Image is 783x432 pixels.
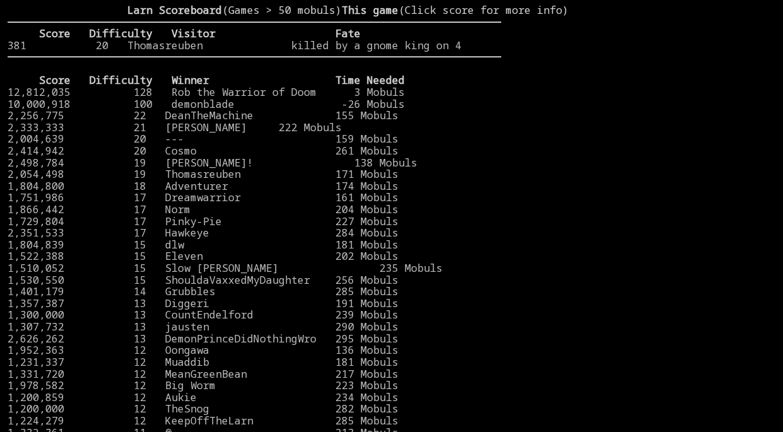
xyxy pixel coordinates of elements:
[127,3,222,17] b: Larn Scoreboard
[8,401,398,416] a: 1,200,000 12 TheSnog 282 Mobuls
[39,26,361,40] b: Score Difficulty Visitor Fate
[8,225,398,240] a: 2,351,533 17 Hawkeye 284 Mobuls
[8,143,398,158] a: 2,414,942 20 Cosmo 261 Mobuls
[8,190,398,204] a: 1,751,986 17 Dreamwarrior 161 Mobuls
[39,73,405,87] b: Score Difficulty Winner Time Needed
[342,3,398,17] b: This game
[8,272,398,287] a: 1,530,550 15 ShouldaVaxxedMyDaughter 256 Mobuls
[8,307,398,322] a: 1,300,000 13 CountEndelford 239 Mobuls
[8,248,398,263] a: 1,522,388 15 Eleven 202 Mobuls
[8,296,398,310] a: 1,357,387 13 Diggeri 191 Mobuls
[8,390,398,404] a: 1,200,859 12 Aukie 234 Mobuls
[8,202,398,216] a: 1,866,442 17 Norm 204 Mobuls
[8,85,405,99] a: 12,812,035 128 Rob the Warrior of Doom 3 Mobuls
[8,108,398,122] a: 2,256,775 22 DeanTheMachine 155 Mobuls
[8,366,398,381] a: 1,331,720 12 MeanGreenBean 217 Mobuls
[8,284,398,298] a: 1,401,179 14 Grubbles 285 Mobuls
[8,260,443,275] a: 1,510,052 15 Slow [PERSON_NAME] 235 Mobuls
[8,4,501,411] larn: (Games > 50 mobuls) (Click score for more info) Click on a score for more information ---- Reload...
[8,319,398,334] a: 1,307,732 13 jausten 290 Mobuls
[8,354,398,369] a: 1,231,337 12 Muaddib 181 Mobuls
[8,166,398,181] a: 2,054,498 19 Thomasreuben 171 Mobuls
[8,342,398,357] a: 1,952,363 12 Oongawa 136 Mobuls
[8,38,461,52] a: 381 20 Thomasreuben killed by a gnome king on 4
[8,178,398,193] a: 1,804,800 18 Adventurer 174 Mobuls
[8,214,398,228] a: 1,729,804 17 Pinky-Pie 227 Mobuls
[8,237,398,252] a: 1,804,839 15 dlw 181 Mobuls
[8,155,417,170] a: 2,498,784 19 [PERSON_NAME]! 138 Mobuls
[8,378,398,392] a: 1,978,582 12 Big Worm 223 Mobuls
[8,120,342,134] a: 2,333,333 21 [PERSON_NAME] 222 Mobuls
[8,96,405,111] a: 10,000,918 100 demonblade -26 Mobuls
[8,331,398,346] a: 2,626,262 13 DemonPrinceDidNothingWro 295 Mobuls
[8,131,398,146] a: 2,004,639 20 --- 159 Mobuls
